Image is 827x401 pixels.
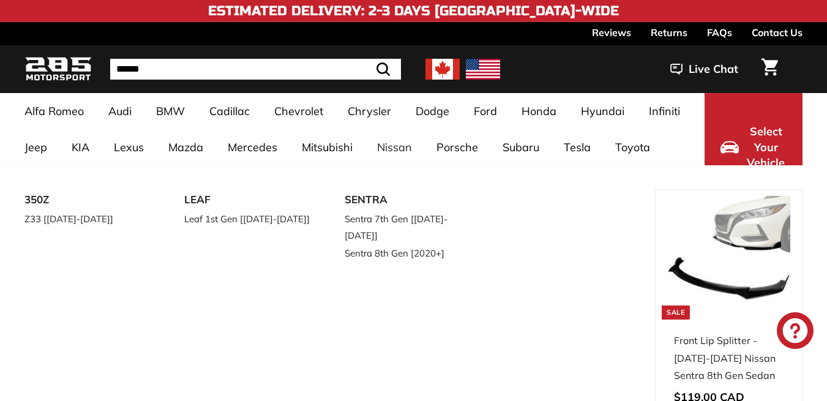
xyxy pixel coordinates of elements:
a: Mercedes [215,129,290,165]
a: Dodge [403,93,462,129]
a: Alfa Romeo [12,93,96,129]
a: Jeep [12,129,59,165]
span: Live Chat [689,61,738,77]
a: KIA [59,129,102,165]
a: Mitsubishi [290,129,365,165]
a: SENTRA [345,190,470,210]
a: Leaf 1st Gen [[DATE]-[DATE]] [184,210,310,228]
a: Tesla [552,129,603,165]
a: Infiniti [637,93,692,129]
span: Select Your Vehicle [745,124,787,171]
a: BMW [144,93,197,129]
img: b18 sentra [667,196,790,320]
a: 350Z [24,190,150,210]
button: Select Your Vehicle [705,93,803,201]
a: Returns [651,22,687,43]
input: Search [110,59,401,80]
a: Mazda [156,129,215,165]
inbox-online-store-chat: Shopify online store chat [773,312,817,352]
button: Live Chat [654,54,754,84]
img: Logo_285_Motorsport_areodynamics_components [24,55,92,84]
h4: Estimated Delivery: 2-3 Days [GEOGRAPHIC_DATA]-Wide [208,4,619,18]
a: Porsche [424,129,490,165]
div: Sale [662,305,690,320]
a: Honda [509,93,569,129]
a: Hyundai [569,93,637,129]
div: Front Lip Splitter - [DATE]-[DATE] Nissan Sentra 8th Gen Sedan [674,332,784,384]
a: Reviews [592,22,631,43]
a: Z33 [[DATE]-[DATE]] [24,210,150,228]
a: Audi [96,93,144,129]
a: Sentra 7th Gen [[DATE]-[DATE]] [345,210,470,244]
a: Toyota [603,129,662,165]
a: Nissan [365,129,424,165]
a: Cart [754,48,785,90]
a: Lexus [102,129,156,165]
a: FAQs [707,22,732,43]
a: Contact Us [752,22,803,43]
a: LEAF [184,190,310,210]
a: Subaru [490,129,552,165]
a: Ford [462,93,509,129]
a: Sentra 8th Gen [2020+] [345,244,470,262]
a: Chrysler [335,93,403,129]
a: Chevrolet [262,93,335,129]
a: Cadillac [197,93,262,129]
